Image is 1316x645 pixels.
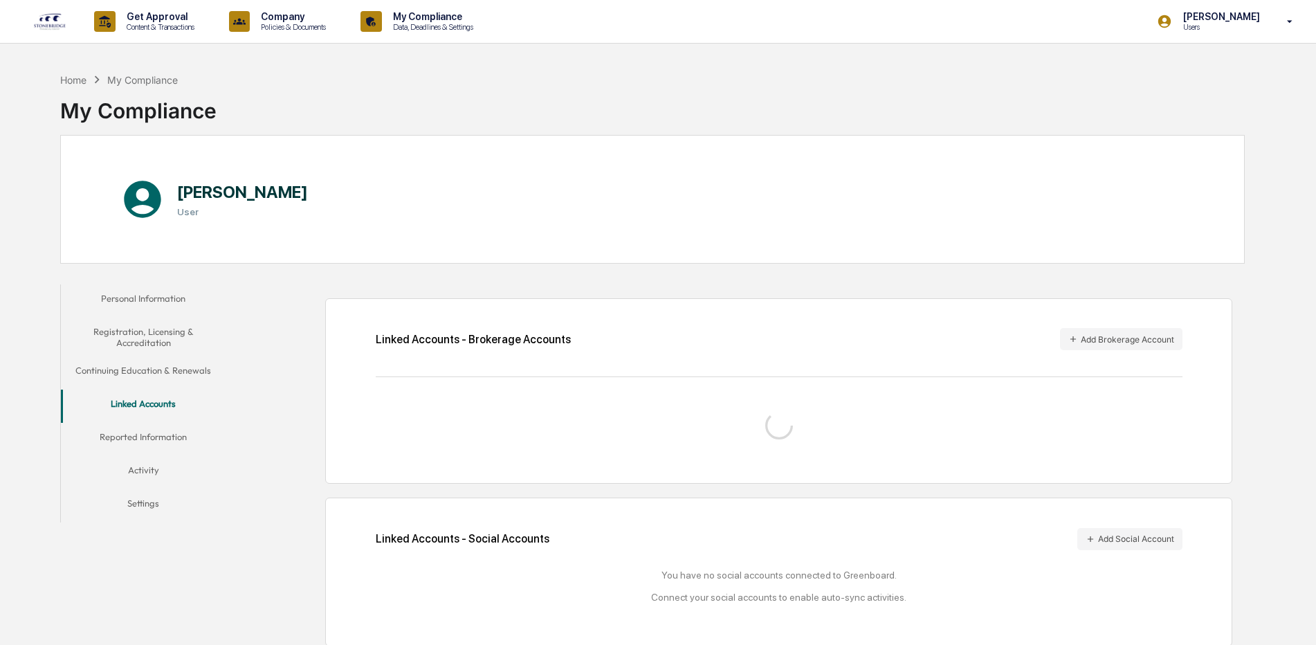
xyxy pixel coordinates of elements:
[61,423,226,456] button: Reported Information
[61,390,226,423] button: Linked Accounts
[61,356,226,390] button: Continuing Education & Renewals
[60,87,217,123] div: My Compliance
[107,74,178,86] div: My Compliance
[33,12,66,30] img: logo
[1172,11,1267,22] p: [PERSON_NAME]
[382,22,480,32] p: Data, Deadlines & Settings
[376,333,571,346] div: Linked Accounts - Brokerage Accounts
[1172,22,1267,32] p: Users
[1077,528,1182,550] button: Add Social Account
[382,11,480,22] p: My Compliance
[61,456,226,489] button: Activity
[61,284,226,318] button: Personal Information
[250,22,333,32] p: Policies & Documents
[376,528,1182,550] div: Linked Accounts - Social Accounts
[250,11,333,22] p: Company
[177,206,308,217] h3: User
[1060,328,1182,350] button: Add Brokerage Account
[61,489,226,523] button: Settings
[177,182,308,202] h1: [PERSON_NAME]
[376,570,1182,603] div: You have no social accounts connected to Greenboard. Connect your social accounts to enable auto-...
[60,74,86,86] div: Home
[61,284,226,523] div: secondary tabs example
[116,22,201,32] p: Content & Transactions
[116,11,201,22] p: Get Approval
[61,318,226,357] button: Registration, Licensing & Accreditation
